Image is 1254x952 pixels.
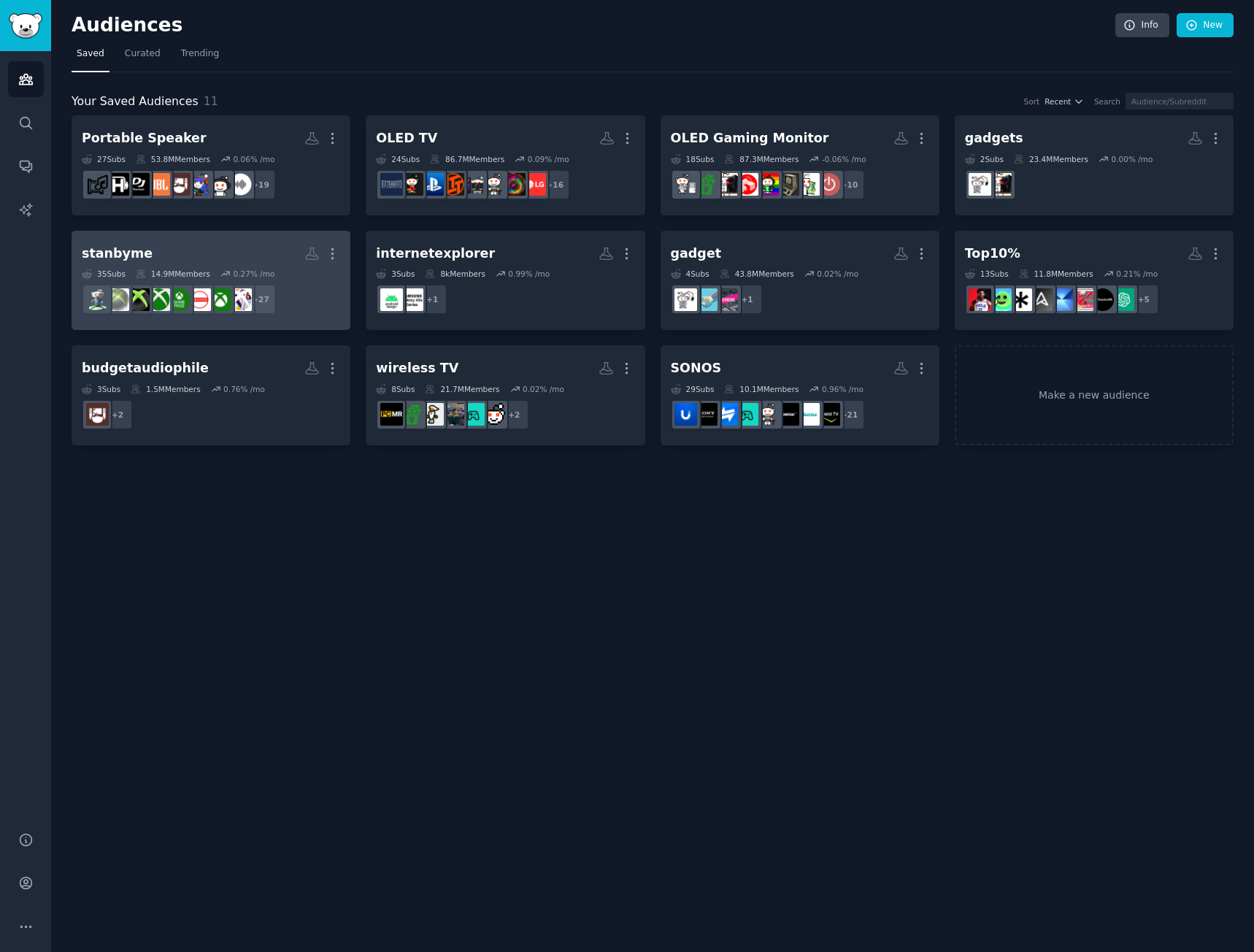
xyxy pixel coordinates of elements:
[72,42,109,72] a: Saved
[499,399,529,430] div: + 2
[817,269,858,279] div: 0.02 % /mo
[674,173,697,196] img: buildapc
[125,47,161,61] span: Curated
[425,384,499,394] div: 21.7M Members
[661,115,939,215] a: OLED Gaming Monitor18Subs87.3MMembers-0.06% /mo+10buildapcsaleshardwarebuildapcmonitorsgamingdesk...
[82,245,153,263] div: stanbyme
[82,359,209,377] div: budgetaudiophile
[661,231,939,331] a: gadget4Subs43.8MMembers0.02% /mo+1technewstechnologygadgets
[955,231,1234,331] a: Top10%13Subs11.8MMembers0.21% /mo+5ChatGPTStanbyMETheFramesamsungASUSsnowpeakhobbygamedevNBALive_...
[822,154,866,164] div: -0.06 % /mo
[523,173,546,196] img: LG_UserHub
[1115,13,1169,38] a: Info
[777,173,799,196] img: buildapcmonitors
[969,173,991,196] img: gadgets
[86,173,109,196] img: AVexchange
[425,269,485,279] div: 8k Members
[380,288,403,311] img: androiddesign
[442,173,464,196] img: LinusTechTips
[695,173,718,196] img: battlestations
[1091,288,1114,311] img: StanbyME
[1126,93,1234,110] input: Audience/Subreddit
[965,129,1023,147] div: gadgets
[695,288,718,311] img: technology
[674,288,697,311] img: gadgets
[756,173,779,196] img: gaming
[1050,288,1073,311] img: samsung
[695,403,718,426] img: bravia
[503,173,526,196] img: Damnthatsinteresting
[136,269,210,279] div: 14.9M Members
[671,359,722,377] div: SONOS
[233,269,274,279] div: 0.27 % /mo
[380,173,403,196] img: ultrawidemasterrace
[209,173,231,196] img: headphones
[736,403,758,426] img: OLED_Gaming
[736,173,758,196] img: desksetup
[107,288,129,311] img: xbox360
[366,231,645,331] a: internetexplorer3Subs8kMembers0.99% /mo+1GalaxyA50androiddesign
[1128,284,1159,315] div: + 5
[539,169,570,200] div: + 16
[147,288,170,311] img: XboxGamers
[245,169,276,200] div: + 19
[797,403,820,426] img: Hisense
[1030,288,1053,311] img: ASUS
[834,169,865,200] div: + 10
[797,173,820,196] img: hardware
[482,403,505,426] img: gamecollecting
[82,269,126,279] div: 35 Sub s
[376,154,420,164] div: 24 Sub s
[965,154,1004,164] div: 2 Sub s
[671,129,829,147] div: OLED Gaming Monitor
[72,14,1115,37] h2: Audiences
[366,115,645,215] a: OLED TV24Subs86.7MMembers0.09% /mo+16LG_UserHubDamnthatsinterestingtechsupportpcgamingLinusTechTi...
[131,384,200,394] div: 1.5M Members
[72,93,199,111] span: Your Saved Audiences
[1009,288,1032,311] img: snowpeak
[86,403,109,426] img: hometheater
[82,384,120,394] div: 3 Sub s
[9,13,42,39] img: GummySearch logo
[715,173,738,196] img: PcBuild
[376,245,495,263] div: internetexplorer
[1094,96,1120,107] div: Search
[376,269,415,279] div: 3 Sub s
[674,403,697,426] img: Ubiquiti
[188,173,211,196] img: HeadphoneAdvice
[72,231,350,331] a: stanbyme35Subs14.9MMembers0.27% /mo+27XboxSeriesSxboxoneXboxSeriesXXboxGamePassXboxGamersxboxxbox...
[989,173,1012,196] img: PcBuild
[715,288,738,311] img: technews
[380,403,403,426] img: pcmasterrace
[1045,96,1084,107] button: Recent
[204,94,218,108] span: 11
[421,403,444,426] img: pcsetup
[822,384,863,394] div: 0.96 % /mo
[209,288,231,311] img: xboxone
[462,173,485,196] img: pcgaming
[245,284,276,315] div: + 27
[756,403,779,426] img: techsupport
[442,403,464,426] img: gamerooms
[715,403,738,426] img: hardwareswap
[969,288,991,311] img: NBALive_Mobile
[1116,269,1158,279] div: 0.21 % /mo
[430,154,504,164] div: 86.7M Members
[724,384,799,394] div: 10.1M Members
[376,359,458,377] div: wireless TV
[72,115,350,215] a: Portable Speaker27Subs53.8MMembers0.06% /mo+19audioheadphonesHeadphoneAdvicehometheaterJBLPioneer...
[127,173,150,196] img: PioneerDJ
[661,345,939,445] a: SONOS29Subs10.1MMembers0.96% /mo+21ShieldAndroidTVHisensebosetechsupportOLED_Gaminghardwareswapbr...
[818,173,840,196] img: buildapcsales
[127,288,150,311] img: xbox
[168,288,191,311] img: XboxGamePass
[965,269,1009,279] div: 13 Sub s
[523,384,564,394] div: 0.02 % /mo
[508,269,550,279] div: 0.99 % /mo
[1019,269,1093,279] div: 11.8M Members
[955,115,1234,215] a: gadgets2Subs23.4MMembers0.00% /moPcBuildgadgets
[376,129,437,147] div: OLED TV
[376,384,415,394] div: 8 Sub s
[72,345,350,445] a: budgetaudiophile3Subs1.5MMembers0.76% /mo+2hometheater
[120,42,166,72] a: Curated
